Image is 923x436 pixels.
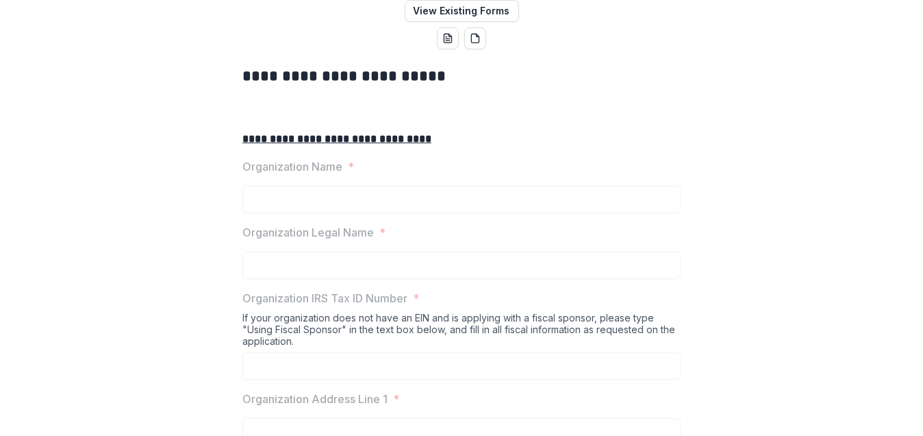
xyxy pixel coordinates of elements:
[242,224,374,241] p: Organization Legal Name
[437,27,459,49] button: word-download
[242,158,342,175] p: Organization Name
[242,290,407,306] p: Organization IRS Tax ID Number
[242,312,681,352] div: If your organization does not have an EIN and is applying with a fiscal sponsor, please type "Usi...
[242,391,388,407] p: Organization Address Line 1
[464,27,486,49] button: pdf-download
